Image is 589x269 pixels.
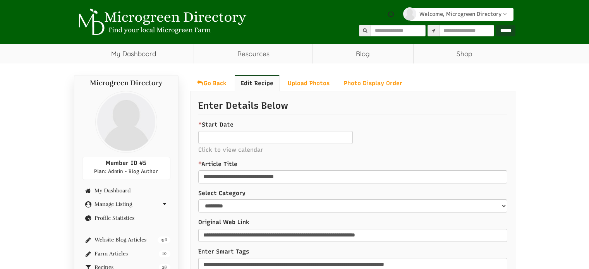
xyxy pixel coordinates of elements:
span: Member ID #5 [106,159,146,166]
a: Resources [194,44,313,63]
img: Microgreen Directory [74,9,248,36]
img: profile-profile-holder.png [95,91,157,153]
a: Edit Recipe [235,75,280,91]
label: Enter Smart Tags [198,248,507,256]
a: Welcome, Microgreen Directory [409,8,513,21]
img: profile-profile-holder.png [403,7,416,21]
p: Enter Details Below [198,99,507,115]
a: Blog [313,44,413,63]
label: Article Title [198,160,507,168]
a: Photo Display Order [338,75,409,91]
a: My Dashboard [74,44,194,63]
a: Profile Statistics [82,215,170,221]
a: Upload Photos [282,75,336,91]
h4: Microgreen Directory [82,79,170,87]
a: My Dashboard [82,188,170,194]
a: 10 Farm Articles [82,251,170,257]
label: Original Web Link [198,218,507,226]
a: Shop [414,44,515,63]
a: 196 Website Blog Articles [82,237,170,243]
label: Select Category [198,189,507,197]
label: Start Date [198,121,234,129]
span: 196 [158,236,170,243]
span: 10 [159,250,170,257]
a: Go Back [190,75,233,91]
p: Click to view calendar [198,146,507,154]
a: Manage Listing [82,201,170,207]
span: Plan: Admin - Blog Author [94,168,158,174]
